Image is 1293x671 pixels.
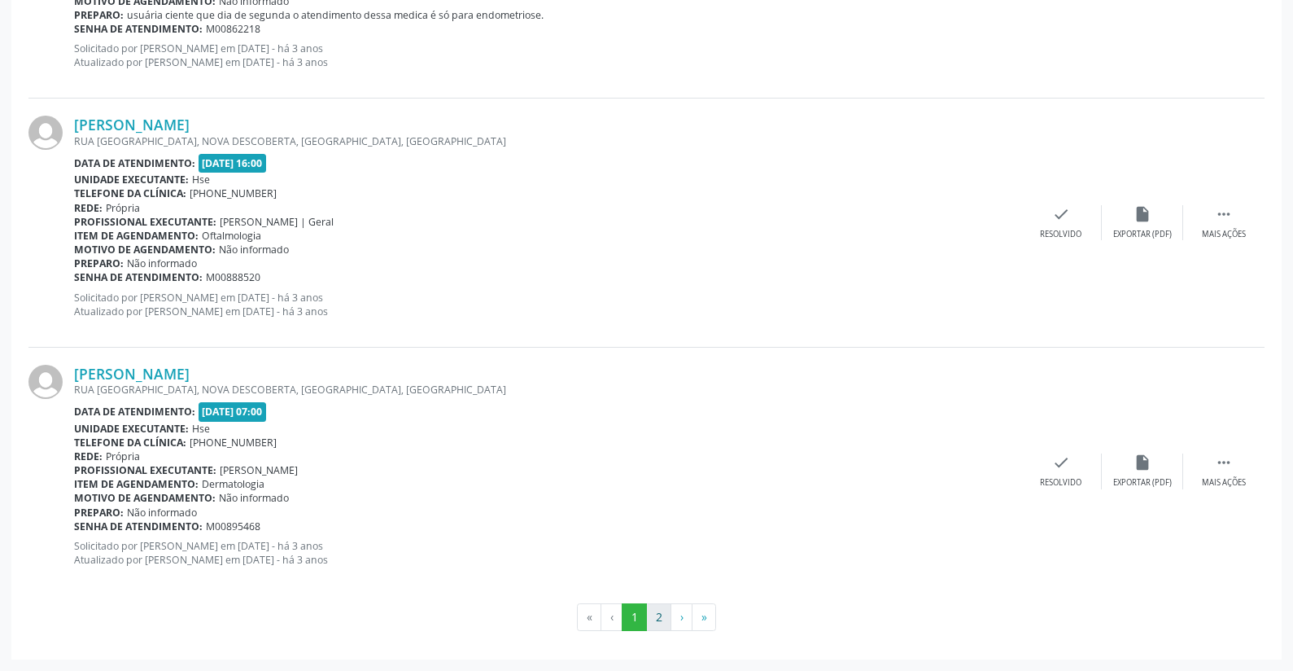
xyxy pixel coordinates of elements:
[1215,205,1233,223] i: 
[202,477,264,491] span: Dermatologia
[74,116,190,134] a: [PERSON_NAME]
[74,270,203,284] b: Senha de atendimento:
[199,402,267,421] span: [DATE] 07:00
[692,603,716,631] button: Go to last page
[74,229,199,243] b: Item de agendamento:
[74,422,189,436] b: Unidade executante:
[28,603,1265,631] ul: Pagination
[106,201,140,215] span: Própria
[74,383,1020,397] div: RUA [GEOGRAPHIC_DATA], NOVA DESCOBERTA, [GEOGRAPHIC_DATA], [GEOGRAPHIC_DATA]
[74,134,1020,148] div: RUA [GEOGRAPHIC_DATA], NOVA DESCOBERTA, [GEOGRAPHIC_DATA], [GEOGRAPHIC_DATA]
[1134,205,1151,223] i: insert_drive_file
[74,201,103,215] b: Rede:
[74,405,195,419] b: Data de atendimento:
[74,436,186,450] b: Telefone da clínica:
[74,506,124,520] b: Preparo:
[74,22,203,36] b: Senha de atendimento:
[192,422,210,436] span: Hse
[127,506,197,520] span: Não informado
[190,436,277,450] span: [PHONE_NUMBER]
[1215,454,1233,471] i: 
[106,450,140,463] span: Própria
[646,603,671,631] button: Go to page 2
[219,243,289,257] span: Não informado
[127,257,197,270] span: Não informado
[1113,229,1172,240] div: Exportar (PDF)
[1040,229,1081,240] div: Resolvido
[671,603,692,631] button: Go to next page
[74,477,199,491] b: Item de agendamento:
[74,450,103,463] b: Rede:
[1134,454,1151,471] i: insert_drive_file
[74,8,124,22] b: Preparo:
[220,215,334,229] span: [PERSON_NAME] | Geral
[74,186,186,200] b: Telefone da clínica:
[219,491,289,505] span: Não informado
[74,491,216,505] b: Motivo de agendamento:
[190,186,277,200] span: [PHONE_NUMBER]
[74,156,195,170] b: Data de atendimento:
[1052,454,1070,471] i: check
[1113,477,1172,489] div: Exportar (PDF)
[74,173,189,186] b: Unidade executante:
[1202,477,1246,489] div: Mais ações
[1202,229,1246,240] div: Mais ações
[220,463,298,477] span: [PERSON_NAME]
[74,291,1020,318] p: Solicitado por [PERSON_NAME] em [DATE] - há 3 anos Atualizado por [PERSON_NAME] em [DATE] - há 3 ...
[28,365,63,399] img: img
[74,365,190,383] a: [PERSON_NAME]
[202,229,261,243] span: Oftalmologia
[74,257,124,270] b: Preparo:
[1052,205,1070,223] i: check
[192,173,210,186] span: Hse
[74,243,216,257] b: Motivo de agendamento:
[206,22,260,36] span: M00862218
[206,270,260,284] span: M00888520
[74,539,1020,567] p: Solicitado por [PERSON_NAME] em [DATE] - há 3 anos Atualizado por [PERSON_NAME] em [DATE] - há 3 ...
[1040,477,1081,489] div: Resolvido
[199,154,267,173] span: [DATE] 16:00
[74,42,1020,69] p: Solicitado por [PERSON_NAME] em [DATE] - há 3 anos Atualizado por [PERSON_NAME] em [DATE] - há 3 ...
[74,520,203,533] b: Senha de atendimento:
[74,463,216,477] b: Profissional executante:
[127,8,544,22] span: usuária ciente que dia de segunda o atendimento dessa medica é só para endometriose.
[206,520,260,533] span: M00895468
[28,116,63,150] img: img
[622,603,647,631] button: Go to page 1
[74,215,216,229] b: Profissional executante:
